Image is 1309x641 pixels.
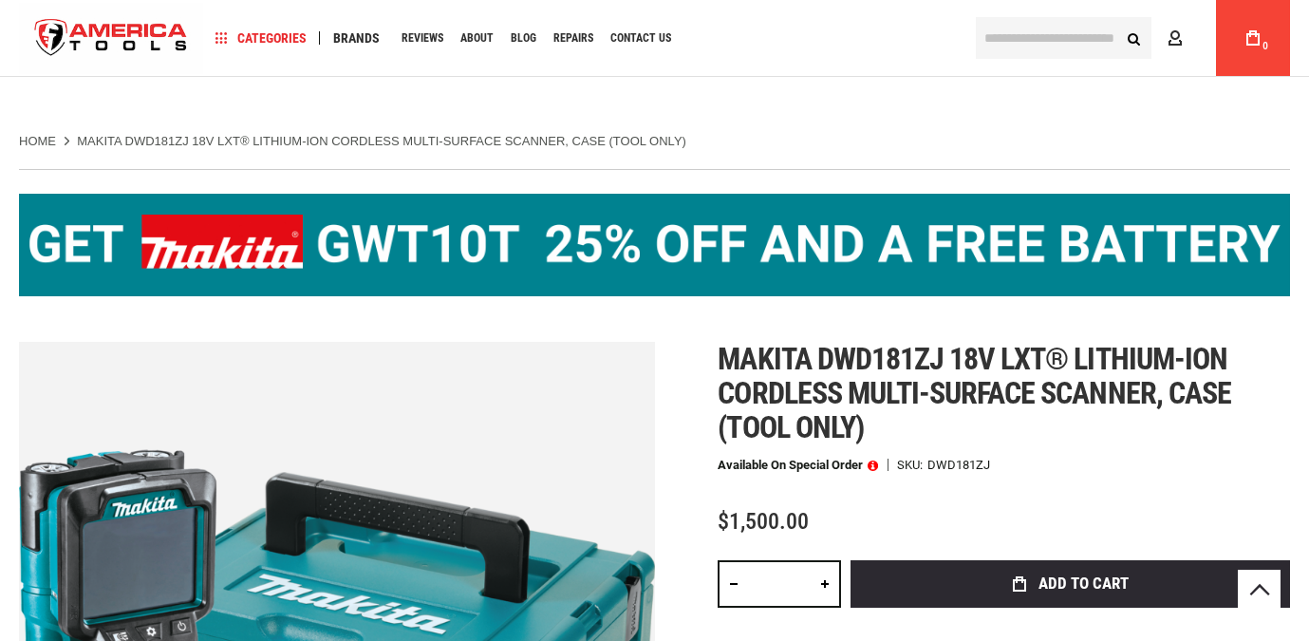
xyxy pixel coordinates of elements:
strong: SKU [897,459,927,471]
a: Contact Us [602,26,680,51]
a: About [452,26,502,51]
a: Home [19,133,56,150]
span: About [460,32,494,44]
a: Reviews [393,26,452,51]
span: 0 [1262,41,1268,51]
span: Categories [215,31,307,45]
button: Add to Cart [851,560,1290,608]
a: Repairs [545,26,602,51]
span: Contact Us [610,32,671,44]
a: Blog [502,26,545,51]
a: Categories [207,26,315,51]
img: BOGO: Buy the Makita® XGT IMpact Wrench (GWT10T), get the BL4040 4ah Battery FREE! [19,194,1290,296]
img: America Tools [19,3,203,74]
p: Available on Special Order [718,459,878,472]
span: Brands [333,31,380,45]
span: Repairs [553,32,593,44]
a: Brands [325,26,388,51]
button: Search [1115,20,1151,56]
span: Makita dwd181zj 18v lxt® lithium-ion cordless multi-surface scanner, case (tool only) [718,341,1230,445]
strong: MAKITA DWD181ZJ 18V LXT® LITHIUM-ION CORDLESS MULTI-SURFACE SCANNER, CASE (TOOL ONLY) [77,134,686,148]
div: DWD181ZJ [927,459,990,471]
span: Add to Cart [1038,575,1129,592]
span: Reviews [402,32,443,44]
span: Blog [511,32,536,44]
a: store logo [19,3,203,74]
span: $1,500.00 [718,508,809,535]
